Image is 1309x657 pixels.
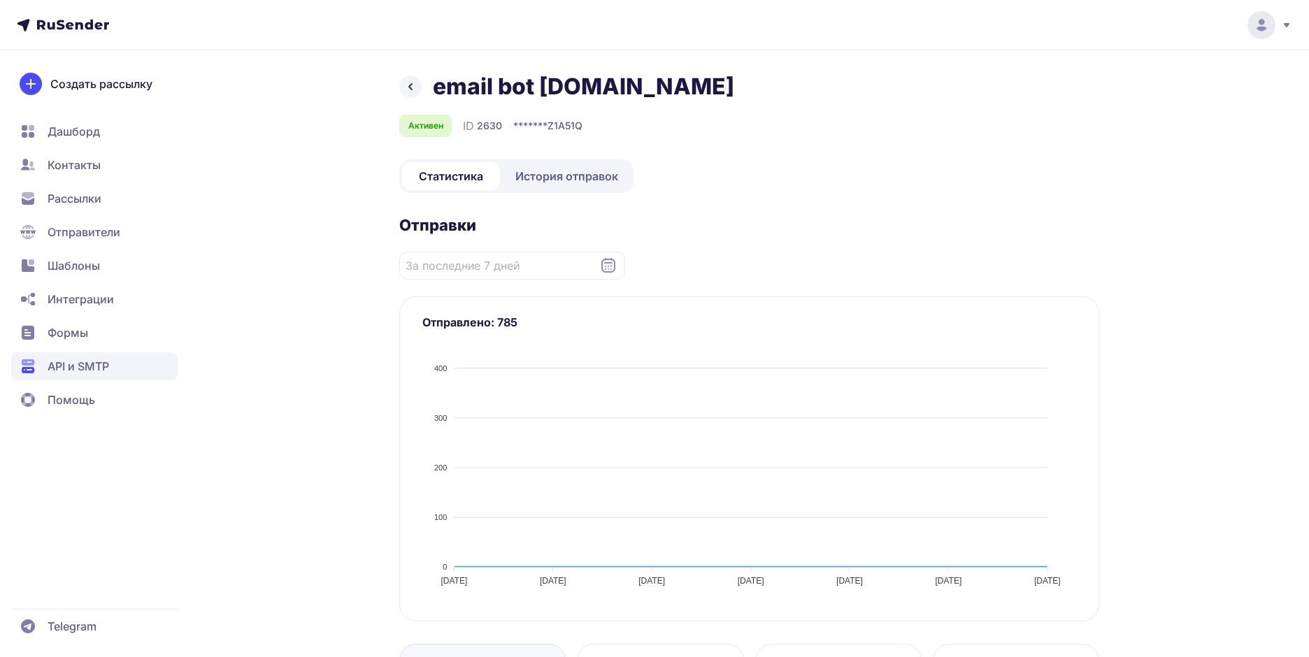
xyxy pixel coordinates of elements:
span: Z1A51Q [548,119,582,133]
span: Статистика [419,168,483,185]
tspan: [DATE] [738,576,764,586]
tspan: [DATE] [540,576,566,586]
span: Рассылки [48,190,101,207]
span: Отправители [48,224,120,240]
a: Статистика [402,162,500,190]
tspan: 400 [434,364,447,373]
h3: Отправлено: 785 [422,314,1076,331]
tspan: 100 [434,513,447,521]
tspan: [DATE] [836,576,863,586]
input: Datepicker input [399,252,625,280]
span: Контакты [48,157,101,173]
a: Telegram [11,612,178,640]
span: Дашборд [48,123,100,140]
span: Активен [408,120,443,131]
tspan: 0 [443,563,447,571]
tspan: [DATE] [936,576,962,586]
span: 2630 [477,119,502,133]
tspan: [DATE] [1034,576,1061,586]
span: API и SMTP [48,358,109,375]
div: ID [463,117,502,134]
span: История отправок [515,168,618,185]
tspan: [DATE] [441,576,467,586]
tspan: 300 [434,414,447,422]
span: Telegram [48,618,96,635]
span: Создать рассылку [50,75,152,92]
tspan: 200 [434,463,447,472]
span: Интеграции [48,291,114,308]
tspan: [DATE] [638,576,665,586]
a: История отправок [503,162,631,190]
span: Помощь [48,391,95,408]
span: Шаблоны [48,257,100,274]
span: Формы [48,324,88,341]
h2: Отправки [399,215,1099,235]
h1: email bot [DOMAIN_NAME] [433,73,734,101]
